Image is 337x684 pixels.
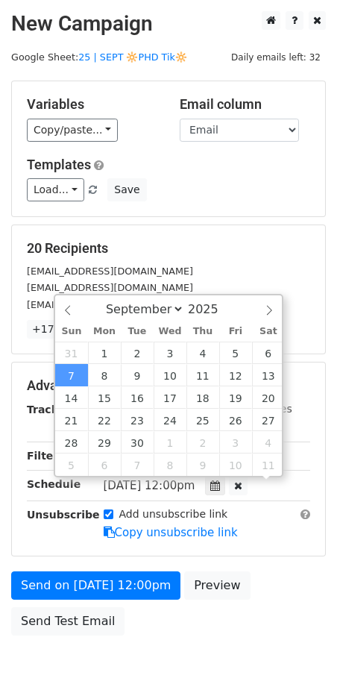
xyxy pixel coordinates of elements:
span: September 21, 2025 [55,409,88,431]
label: Add unsubscribe link [119,506,228,522]
a: Copy unsubscribe link [104,526,238,539]
span: September 1, 2025 [88,342,121,364]
a: Templates [27,157,91,172]
small: [EMAIL_ADDRESS][DOMAIN_NAME] [27,299,193,310]
span: September 10, 2025 [154,364,186,386]
span: September 11, 2025 [186,364,219,386]
span: Daily emails left: 32 [226,49,326,66]
span: September 15, 2025 [88,386,121,409]
a: Daily emails left: 32 [226,51,326,63]
a: +17 more [27,320,89,339]
span: September 17, 2025 [154,386,186,409]
span: Wed [154,327,186,336]
a: Send Test Email [11,607,125,636]
span: October 10, 2025 [219,454,252,476]
small: [EMAIL_ADDRESS][DOMAIN_NAME] [27,282,193,293]
span: Sat [252,327,285,336]
span: Fri [219,327,252,336]
span: Thu [186,327,219,336]
span: September 13, 2025 [252,364,285,386]
span: October 8, 2025 [154,454,186,476]
strong: Filters [27,450,65,462]
strong: Unsubscribe [27,509,100,521]
span: September 8, 2025 [88,364,121,386]
span: October 4, 2025 [252,431,285,454]
span: September 12, 2025 [219,364,252,386]
span: October 3, 2025 [219,431,252,454]
h5: Variables [27,96,157,113]
span: October 7, 2025 [121,454,154,476]
iframe: Chat Widget [262,612,337,684]
span: September 20, 2025 [252,386,285,409]
span: September 26, 2025 [219,409,252,431]
span: September 30, 2025 [121,431,154,454]
span: August 31, 2025 [55,342,88,364]
span: September 9, 2025 [121,364,154,386]
span: Tue [121,327,154,336]
small: Google Sheet: [11,51,187,63]
span: September 25, 2025 [186,409,219,431]
a: 25 | SEPT 🔆PHD Tik🔆 [78,51,187,63]
strong: Schedule [27,478,81,490]
span: October 1, 2025 [154,431,186,454]
h5: Email column [180,96,310,113]
label: UTM Codes [233,401,292,417]
span: September 6, 2025 [252,342,285,364]
span: October 6, 2025 [88,454,121,476]
span: September 28, 2025 [55,431,88,454]
span: September 14, 2025 [55,386,88,409]
span: September 5, 2025 [219,342,252,364]
small: [EMAIL_ADDRESS][DOMAIN_NAME] [27,266,193,277]
h2: New Campaign [11,11,326,37]
a: Send on [DATE] 12:00pm [11,571,180,600]
span: September 27, 2025 [252,409,285,431]
span: September 4, 2025 [186,342,219,364]
h5: 20 Recipients [27,240,310,257]
span: September 7, 2025 [55,364,88,386]
span: September 29, 2025 [88,431,121,454]
span: September 18, 2025 [186,386,219,409]
span: October 9, 2025 [186,454,219,476]
span: September 16, 2025 [121,386,154,409]
span: September 2, 2025 [121,342,154,364]
span: September 22, 2025 [88,409,121,431]
span: Sun [55,327,88,336]
h5: Advanced [27,377,310,394]
button: Save [107,178,146,201]
span: [DATE] 12:00pm [104,479,195,492]
span: September 24, 2025 [154,409,186,431]
a: Load... [27,178,84,201]
strong: Tracking [27,404,77,415]
a: Copy/paste... [27,119,118,142]
input: Year [184,302,238,316]
span: September 19, 2025 [219,386,252,409]
span: October 2, 2025 [186,431,219,454]
span: September 23, 2025 [121,409,154,431]
span: September 3, 2025 [154,342,186,364]
span: October 5, 2025 [55,454,88,476]
span: October 11, 2025 [252,454,285,476]
a: Preview [184,571,250,600]
span: Mon [88,327,121,336]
